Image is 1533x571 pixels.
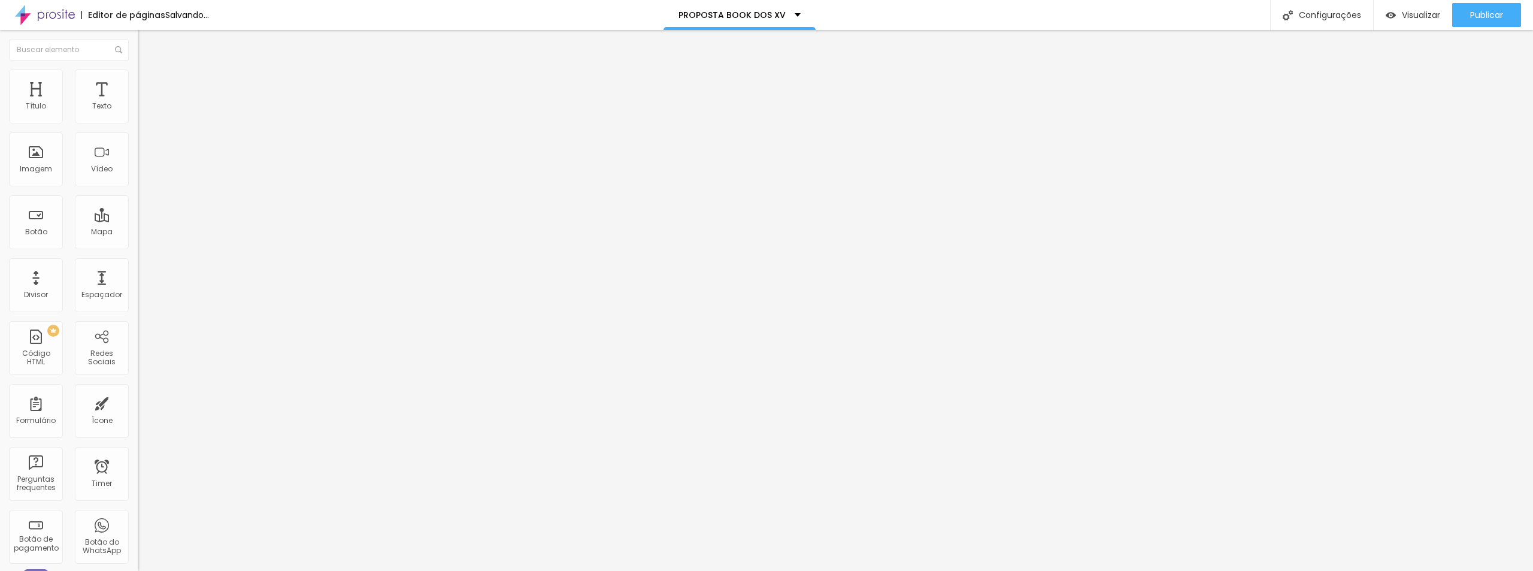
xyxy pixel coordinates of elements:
[1452,3,1521,27] button: Publicar
[26,102,46,110] div: Título
[12,535,59,552] div: Botão de pagamento
[81,291,122,299] div: Espaçador
[78,538,125,555] div: Botão do WhatsApp
[12,349,59,367] div: Código HTML
[138,30,1533,571] iframe: Editor
[9,39,129,61] input: Buscar elemento
[92,102,111,110] div: Texto
[91,165,113,173] div: Vídeo
[1374,3,1452,27] button: Visualizar
[115,46,122,53] img: Icone
[12,475,59,493] div: Perguntas frequentes
[16,416,56,425] div: Formulário
[1402,10,1440,20] span: Visualizar
[165,11,209,19] div: Salvando...
[92,479,112,488] div: Timer
[78,349,125,367] div: Redes Sociais
[1470,10,1503,20] span: Publicar
[92,416,113,425] div: Ícone
[1386,10,1396,20] img: view-1.svg
[678,11,786,19] p: PROPOSTA BOOK DOS XV
[91,228,113,236] div: Mapa
[20,165,52,173] div: Imagem
[24,291,48,299] div: Divisor
[1283,10,1293,20] img: Icone
[25,228,47,236] div: Botão
[81,11,165,19] div: Editor de páginas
